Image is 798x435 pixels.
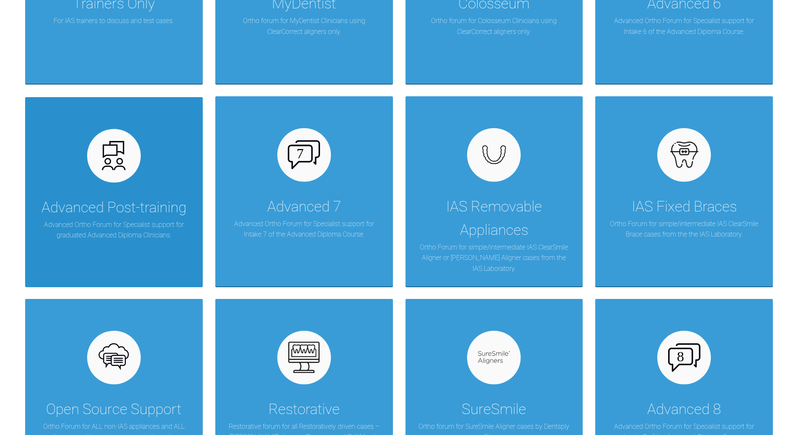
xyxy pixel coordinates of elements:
p: Ortho forum for MyDentist Clinicians using ClearCorrect aligners only. [228,15,380,37]
p: Ortho forum for Colosseum Clinicians using ClearCorrect aligners only. [418,15,571,37]
img: advanced-8.8f044f02.svg [668,343,700,372]
p: Advanced Ortho Forum for Specialist support for Intake 7 of the Advanced Diploma Course. [228,219,380,240]
div: Advanced 7 [267,195,341,219]
div: SureSmile [462,398,526,421]
div: IAS Fixed Braces [632,195,737,219]
p: Ortho Forum for simple/intermediate IAS ClearSmile Brace cases from the the IAS Laboratory. [608,219,760,240]
p: Ortho Forum for simple/intermediate IAS ClearSmile Aligner or [PERSON_NAME] Aligner cases from th... [418,242,571,274]
a: IAS Fixed BracesOrtho Forum for simple/intermediate IAS ClearSmile Brace cases from the the IAS L... [595,96,773,286]
a: IAS Removable AppliancesOrtho Forum for simple/intermediate IAS ClearSmile Aligner or [PERSON_NAM... [405,96,583,286]
a: Advanced Post-trainingAdvanced Ortho Forum for Specialist support for graduated Advanced Diploma ... [25,96,203,286]
a: Advanced 7Advanced Ortho Forum for Specialist support for Intake 7 of the Advanced Diploma Course. [215,96,393,286]
p: Advanced Ortho Forum for Specialist support for graduated Advanced Diploma Clinicians. [38,219,190,241]
img: fixed.9f4e6236.svg [668,139,700,171]
div: Advanced Post-training [41,196,186,219]
div: Advanced 8 [647,398,721,421]
p: Advanced Ortho Forum for Specialist support for Intake 6 of the Advanced Diploma Course. [608,15,760,37]
div: IAS Removable Appliances [418,195,571,242]
div: Restorative [269,398,340,421]
img: suresmile.935bb804.svg [478,351,510,364]
img: removables.927eaa4e.svg [478,143,510,167]
img: opensource.6e495855.svg [98,341,130,373]
div: Open Source Support [46,398,181,421]
p: For IAS trainers to discuss and test cases. [54,15,174,26]
img: advanced-7.aa0834c3.svg [288,140,320,169]
img: restorative.65e8f6b6.svg [288,341,320,373]
img: advanced.73cea251.svg [98,139,130,172]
